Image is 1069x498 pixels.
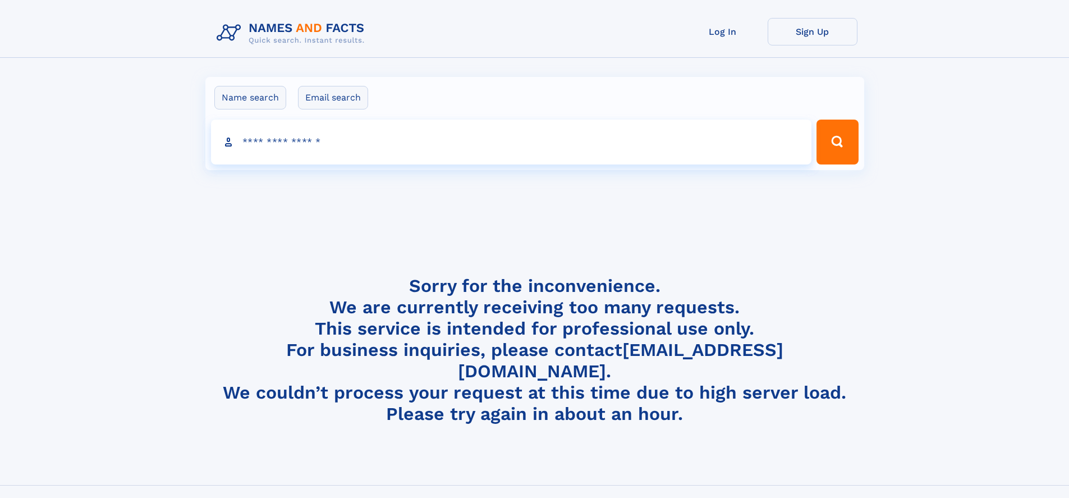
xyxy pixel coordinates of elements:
[212,18,374,48] img: Logo Names and Facts
[458,339,783,382] a: [EMAIL_ADDRESS][DOMAIN_NAME]
[214,86,286,109] label: Name search
[212,275,857,425] h4: Sorry for the inconvenience. We are currently receiving too many requests. This service is intend...
[298,86,368,109] label: Email search
[211,120,812,165] input: search input
[816,120,858,165] button: Search Button
[678,18,768,45] a: Log In
[768,18,857,45] a: Sign Up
